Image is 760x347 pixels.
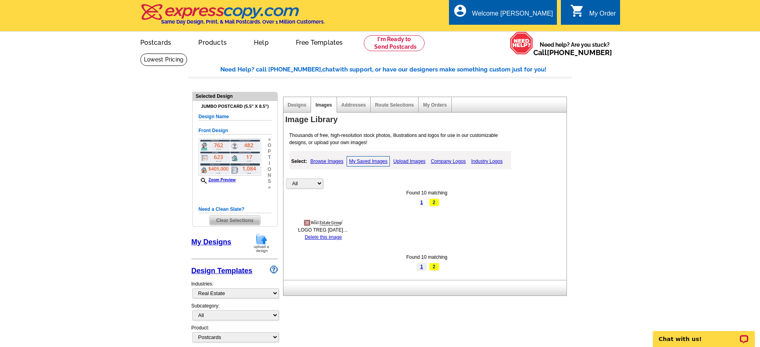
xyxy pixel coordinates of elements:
span: s [267,178,271,184]
h5: Need a Clean Slate? [199,206,271,213]
a: Same Day Design, Print, & Mail Postcards. Over 1 Million Customers. [140,10,325,25]
a: My Designs [191,238,231,246]
span: o [267,143,271,149]
img: small-thumb.jpg [199,139,261,176]
span: » [267,137,271,143]
a: My Orders [423,102,447,108]
a: [PHONE_NUMBER] [547,48,612,57]
a: Images [315,102,332,108]
div: Found 10 matching [285,189,569,196]
a: Delete this image [305,234,342,240]
a: Products [186,32,239,51]
a: Route Selections [375,102,414,108]
p: Thousands of free, high-resolution stock photos, illustrations and logos for use in our customiza... [285,132,514,146]
div: Selected Design [193,92,277,100]
a: Design Templates [191,267,253,275]
span: 2 [429,263,439,271]
a: Free Templates [283,32,356,51]
h5: Design Name [199,113,271,121]
a: Browse Images [308,157,345,166]
a: Help [241,32,281,51]
div: Industries: [191,276,278,302]
img: upload-design [251,233,272,253]
div: LOGO TREG [DATE].jpg [298,226,349,234]
span: t [267,155,271,161]
span: i [267,161,271,167]
span: chat [322,66,335,73]
a: 1 [417,263,427,271]
div: Welcome [PERSON_NAME] [472,10,553,21]
span: Call [533,48,612,57]
h5: Front Design [199,127,271,135]
strong: Select: [291,159,307,164]
div: My Order [589,10,616,21]
div: Need Help? call [PHONE_NUMBER], with support, or have our designers make something custom just fo... [220,65,572,74]
span: n [267,173,271,178]
span: p [267,149,271,155]
a: Zoom Preview [199,178,236,182]
span: » [267,184,271,190]
a: Industry Logos [469,157,505,166]
a: Addresses [341,102,366,108]
a: Company Logos [429,157,468,166]
h4: Jumbo Postcard (5.5" x 8.5") [199,104,271,109]
h1: Image Library [285,115,569,124]
span: Need help? Are you stuck? [533,41,616,57]
a: Upload Images [391,157,428,166]
img: thumb-67f53017cd51b.jpg [303,219,343,226]
img: help [510,32,533,55]
div: Product: [191,324,278,346]
span: Clear Selections [209,216,260,225]
a: Postcards [128,32,184,51]
div: Subcategory: [191,302,278,324]
span: 2 [429,198,439,206]
img: design-wizard-help-icon.png [270,266,278,274]
a: 1 [417,198,427,206]
a: shopping_cart My Order [570,9,616,19]
span: o [267,167,271,173]
div: Found 10 matching [285,254,569,261]
iframe: LiveChat chat widget [648,322,760,347]
a: Designs [288,102,307,108]
h4: Same Day Design, Print, & Mail Postcards. Over 1 Million Customers. [161,19,325,25]
i: shopping_cart [570,4,584,18]
i: account_circle [453,4,467,18]
a: My Saved Images [347,156,390,167]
